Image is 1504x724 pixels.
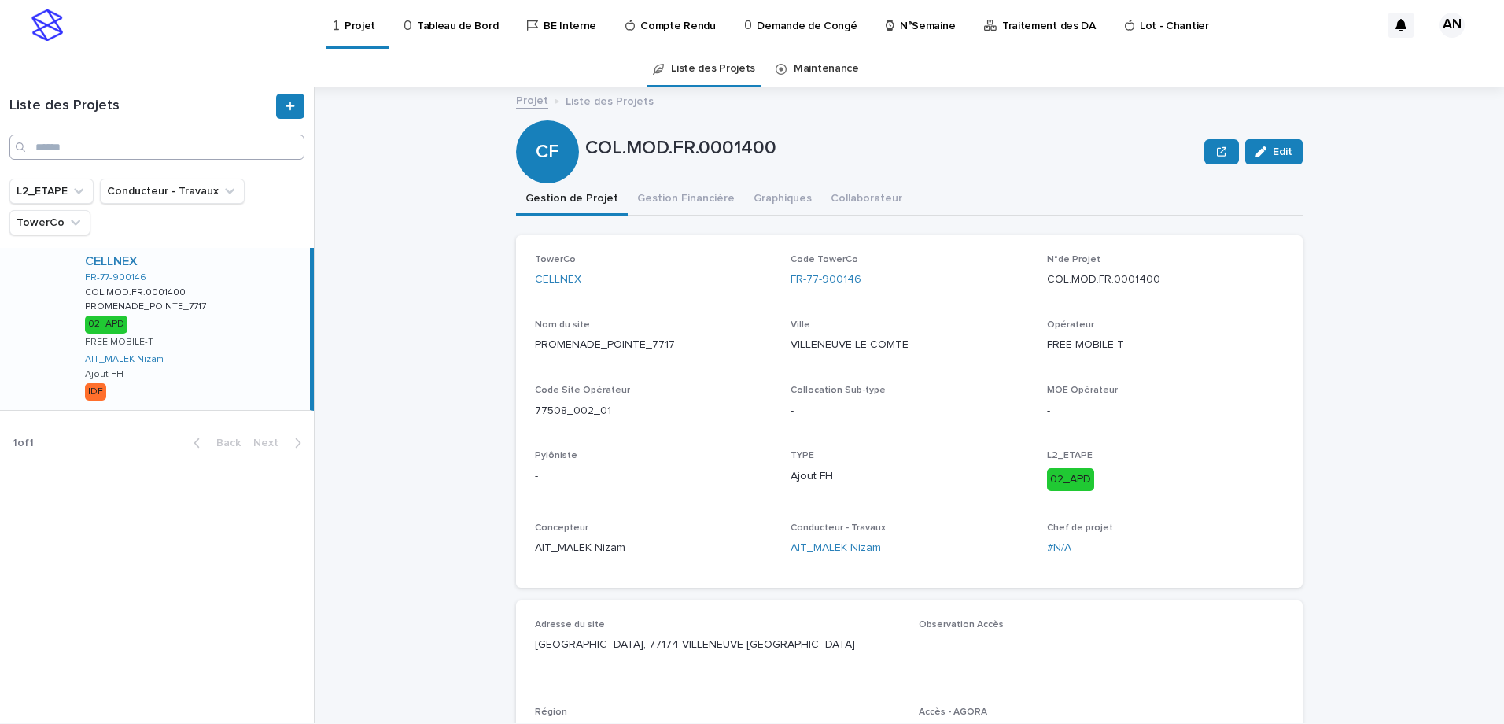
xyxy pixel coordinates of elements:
a: CELLNEX [535,271,581,288]
a: AIT_MALEK Nizam [791,540,881,556]
div: IDF [85,383,106,401]
span: Accès - AGORA [919,707,987,717]
h1: Liste des Projets [9,98,273,115]
span: Observation Accès [919,620,1004,630]
button: Next [247,436,314,450]
img: stacker-logo-s-only.png [31,9,63,41]
a: Maintenance [794,50,859,87]
div: CF [516,77,579,163]
button: Gestion Financière [628,183,744,216]
p: Liste des Projets [566,91,654,109]
span: Next [253,438,288,449]
p: FREE MOBILE-T [1047,337,1284,353]
p: [GEOGRAPHIC_DATA], 77174 VILLENEUVE [GEOGRAPHIC_DATA] [535,637,900,653]
input: Search [9,135,304,160]
span: Code Site Opérateur [535,386,630,395]
button: Back [181,436,247,450]
span: Concepteur [535,523,588,533]
p: AIT_MALEK Nizam [535,540,772,556]
span: TowerCo [535,255,576,264]
div: 02_APD [1047,468,1094,491]
p: FREE MOBILE-T [85,337,153,348]
p: - [919,648,1284,664]
button: TowerCo [9,210,90,235]
a: #N/A [1047,540,1071,556]
a: AIT_MALEK Nizam [85,354,164,365]
p: - [1047,403,1284,419]
button: Conducteur - Travaux [100,179,245,204]
a: CELLNEX [85,254,138,269]
span: Collocation Sub-type [791,386,886,395]
button: Graphiques [744,183,821,216]
a: Liste des Projets [671,50,755,87]
p: Ajout FH [85,369,123,380]
span: N°de Projet [1047,255,1100,264]
span: Opérateur [1047,320,1094,330]
span: Code TowerCo [791,255,858,264]
span: Chef de projet [1047,523,1113,533]
p: Ajout FH [791,468,1027,485]
div: AN [1439,13,1465,38]
span: Ville [791,320,810,330]
button: Gestion de Projet [516,183,628,216]
span: Edit [1273,146,1292,157]
p: COL.MOD.FR.0001400 [1047,271,1284,288]
span: Région [535,707,567,717]
span: Conducteur - Travaux [791,523,886,533]
p: - [791,403,1027,419]
span: Adresse du site [535,620,605,630]
span: Pylôniste [535,451,577,460]
span: MOE Opérateur [1047,386,1118,395]
p: 77508_002_01 [535,403,772,419]
span: TYPE [791,451,814,460]
a: FR-77-900146 [85,272,146,283]
a: Projet [516,90,548,109]
p: VILLENEUVE LE COMTE [791,337,1027,353]
span: L2_ETAPE [1047,451,1093,460]
span: Back [207,438,241,449]
p: - [535,468,772,485]
p: COL.MOD.FR.0001400 [85,284,189,298]
p: COL.MOD.FR.0001400 [585,137,1198,160]
span: Nom du site [535,320,590,330]
div: 02_APD [85,316,127,333]
p: PROMENADE_POINTE_7717 [535,337,772,353]
a: FR-77-900146 [791,271,861,288]
p: PROMENADE_POINTE_7717 [85,298,209,312]
button: Edit [1245,139,1303,164]
button: Collaborateur [821,183,912,216]
button: L2_ETAPE [9,179,94,204]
